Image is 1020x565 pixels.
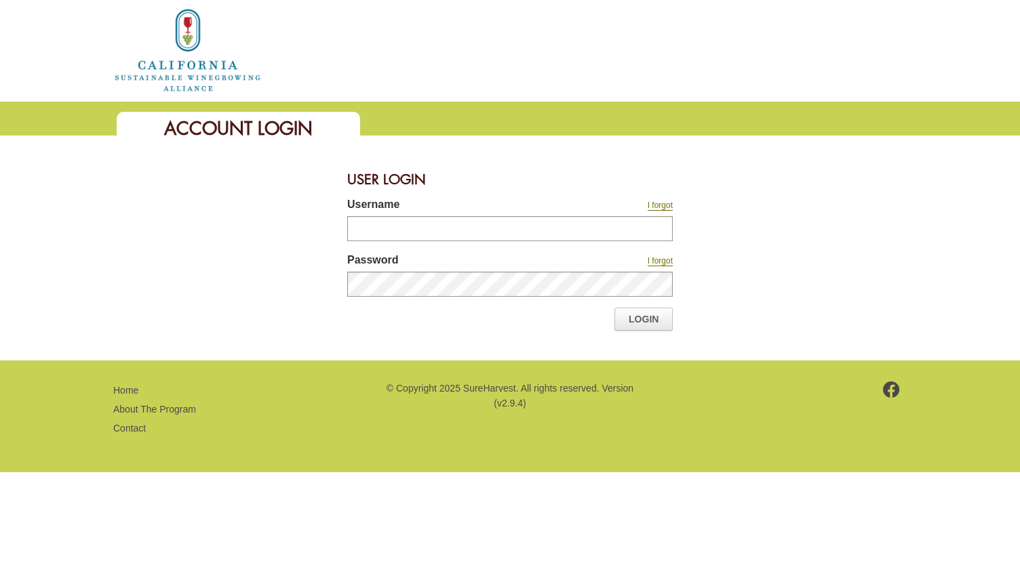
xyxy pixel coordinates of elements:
[113,423,146,434] a: Contact
[347,196,557,216] label: Username
[347,252,557,272] label: Password
[648,256,673,266] a: I forgot
[113,7,262,93] img: logo_cswa2x.png
[113,43,262,55] a: Home
[651,221,667,237] keeper-lock: Open Keeper Popup
[883,381,900,398] img: footer-facebook.png
[614,308,673,331] a: Login
[385,381,635,411] p: © Copyright 2025 SureHarvest. All rights reserved. Version (v2.9.4)
[113,385,138,396] a: Home
[347,163,673,196] div: User Login
[164,117,313,140] span: Account Login
[648,201,673,211] a: I forgot
[113,404,196,415] a: About The Program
